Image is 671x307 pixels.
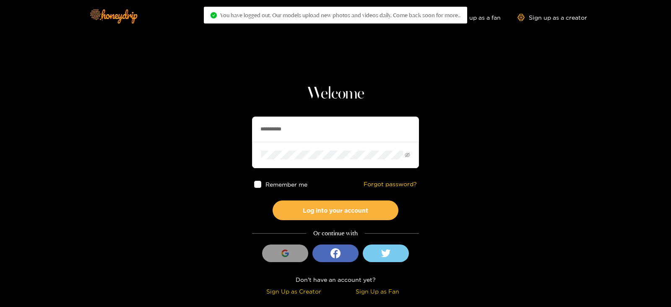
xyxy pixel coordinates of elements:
[211,12,217,18] span: check-circle
[338,286,417,296] div: Sign Up as Fan
[252,84,419,104] h1: Welcome
[273,200,398,220] button: Log into your account
[265,181,307,187] span: Remember me
[220,12,460,18] span: You have logged out. Our models upload new photos and videos daily. Come back soon for more..
[252,275,419,284] div: Don't have an account yet?
[443,14,501,21] a: Sign up as a fan
[364,181,417,188] a: Forgot password?
[252,229,419,238] div: Or continue with
[405,152,410,158] span: eye-invisible
[254,286,333,296] div: Sign Up as Creator
[518,14,587,21] a: Sign up as a creator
